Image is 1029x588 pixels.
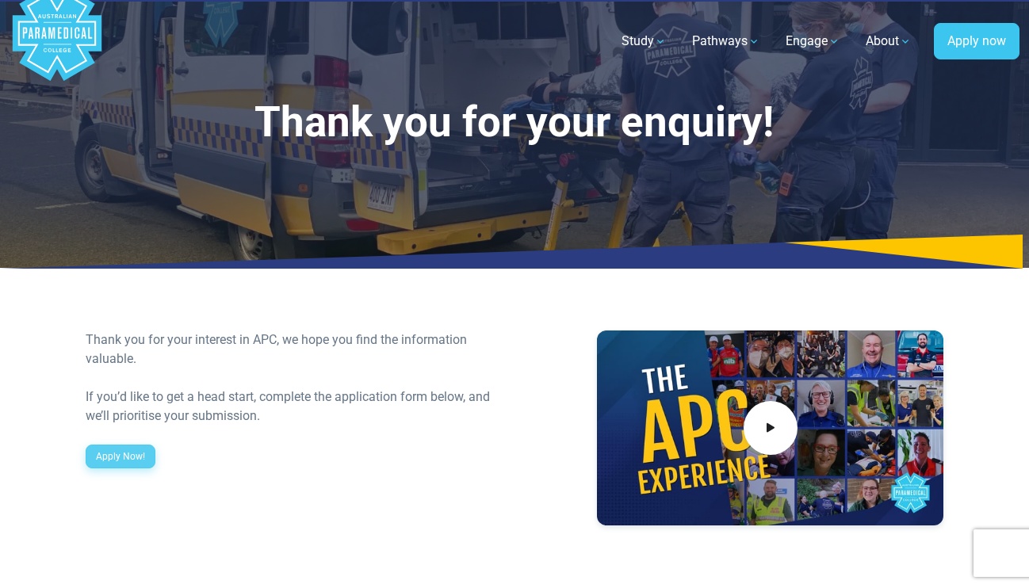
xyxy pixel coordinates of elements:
a: Study [612,19,676,63]
a: Apply Now! [86,445,155,468]
div: Thank you for your interest in APC, we hope you find the information valuable. [86,330,505,368]
a: Australian Paramedical College [10,2,105,82]
a: Engage [776,19,850,63]
a: Pathways [683,19,770,63]
div: If you’d like to get a head start, complete the application form below, and we’ll prioritise your... [86,388,505,426]
h1: Thank you for your enquiry! [86,97,944,147]
a: Apply now [934,23,1019,59]
a: About [856,19,921,63]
